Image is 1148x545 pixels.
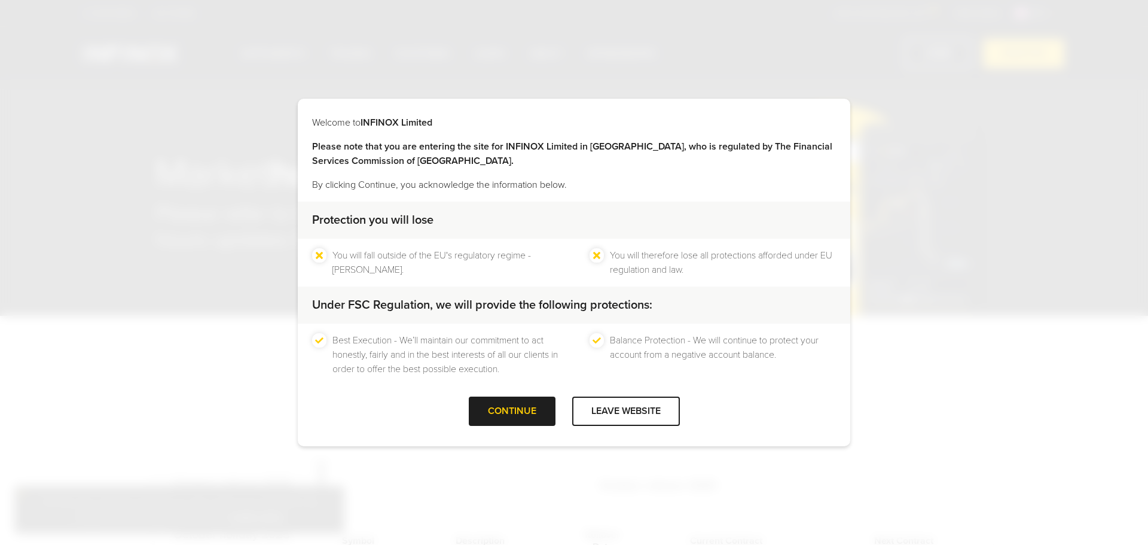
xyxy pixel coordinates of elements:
strong: Protection you will lose [312,213,433,227]
strong: INFINOX Limited [361,117,432,129]
div: CONTINUE [469,397,555,426]
li: Balance Protection - We will continue to protect your account from a negative account balance. [610,333,836,376]
p: Welcome to [312,115,836,130]
p: By clicking Continue, you acknowledge the information below. [312,178,836,192]
strong: Please note that you are entering the site for INFINOX Limited in [GEOGRAPHIC_DATA], who is regul... [312,141,832,167]
li: You will therefore lose all protections afforded under EU regulation and law. [610,248,836,277]
strong: Under FSC Regulation, we will provide the following protections: [312,298,652,312]
div: LEAVE WEBSITE [572,397,680,426]
li: You will fall outside of the EU's regulatory regime - [PERSON_NAME]. [332,248,558,277]
li: Best Execution - We’ll maintain our commitment to act honestly, fairly and in the best interests ... [332,333,558,376]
